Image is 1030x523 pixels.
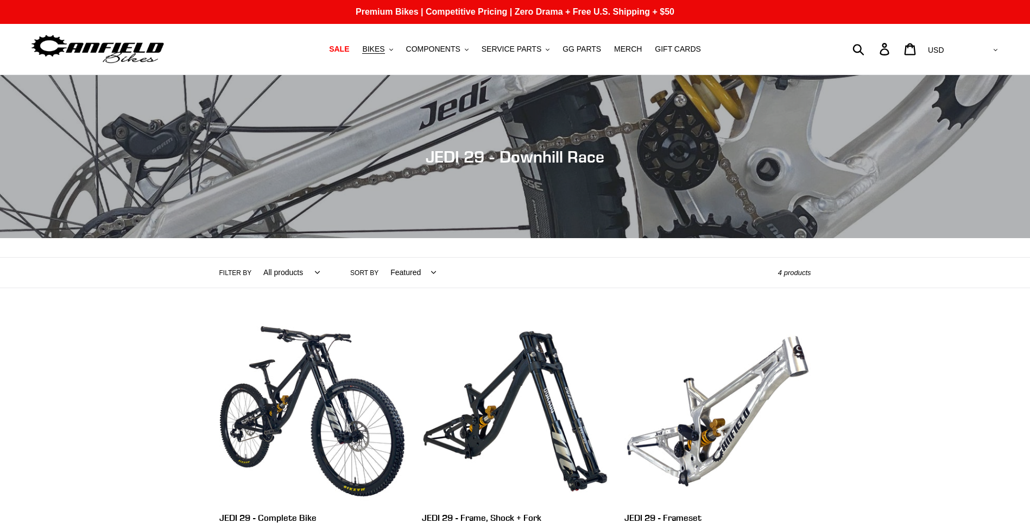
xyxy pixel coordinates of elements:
[778,269,811,277] span: 4 products
[401,42,474,57] button: COMPONENTS
[406,45,460,54] span: COMPONENTS
[350,268,378,278] label: Sort by
[655,45,701,54] span: GIFT CARDS
[219,268,252,278] label: Filter by
[649,42,706,57] a: GIFT CARDS
[609,42,647,57] a: MERCH
[614,45,642,54] span: MERCH
[858,37,886,61] input: Search
[357,42,398,57] button: BIKES
[476,42,555,57] button: SERVICE PARTS
[563,45,601,54] span: GG PARTS
[557,42,606,57] a: GG PARTS
[482,45,541,54] span: SERVICE PARTS
[324,42,355,57] a: SALE
[362,45,384,54] span: BIKES
[30,32,166,66] img: Canfield Bikes
[426,147,604,166] span: JEDI 29 - Downhill Race
[329,45,349,54] span: SALE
